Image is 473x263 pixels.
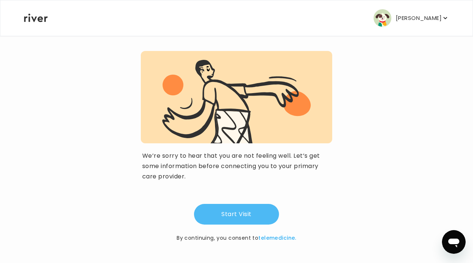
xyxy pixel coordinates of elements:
button: Start Visit [194,204,279,225]
p: [PERSON_NAME] [396,13,442,23]
img: user avatar [374,9,391,27]
img: visit complete graphic [162,58,310,143]
a: telemedicine. [258,234,296,242]
p: We’re sorry to hear that you are not feeling well. Let’s get some information before connecting y... [142,151,331,182]
p: By continuing, you consent to [177,233,296,242]
iframe: Button to launch messaging window [442,230,466,254]
button: user avatar[PERSON_NAME] [374,9,449,27]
